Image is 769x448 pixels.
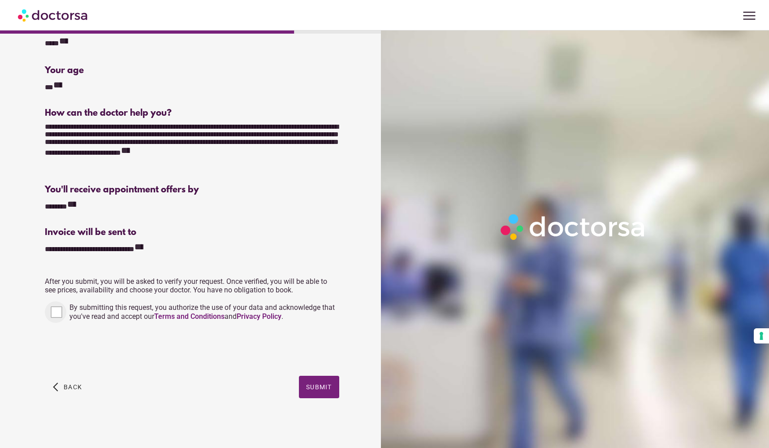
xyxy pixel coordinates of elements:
button: arrow_back_ios Back [49,376,86,398]
div: You'll receive appointment offers by [45,185,339,195]
button: Submit [299,376,339,398]
iframe: reCAPTCHA [45,332,181,367]
span: menu [741,7,758,24]
img: Doctorsa.com [18,5,89,25]
p: After you submit, you will be asked to verify your request. Once verified, you will be able to se... [45,277,339,294]
span: Submit [306,383,332,391]
a: Privacy Policy [237,312,281,321]
span: Back [64,383,82,391]
span: By submitting this request, you authorize the use of your data and acknowledge that you've read a... [69,303,335,321]
button: Your consent preferences for tracking technologies [754,328,769,344]
img: Logo-Doctorsa-trans-White-partial-flat.png [497,210,650,244]
div: Invoice will be sent to [45,227,339,238]
a: Terms and Conditions [154,312,225,321]
div: Your age [45,65,190,76]
div: How can the doctor help you? [45,108,339,118]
